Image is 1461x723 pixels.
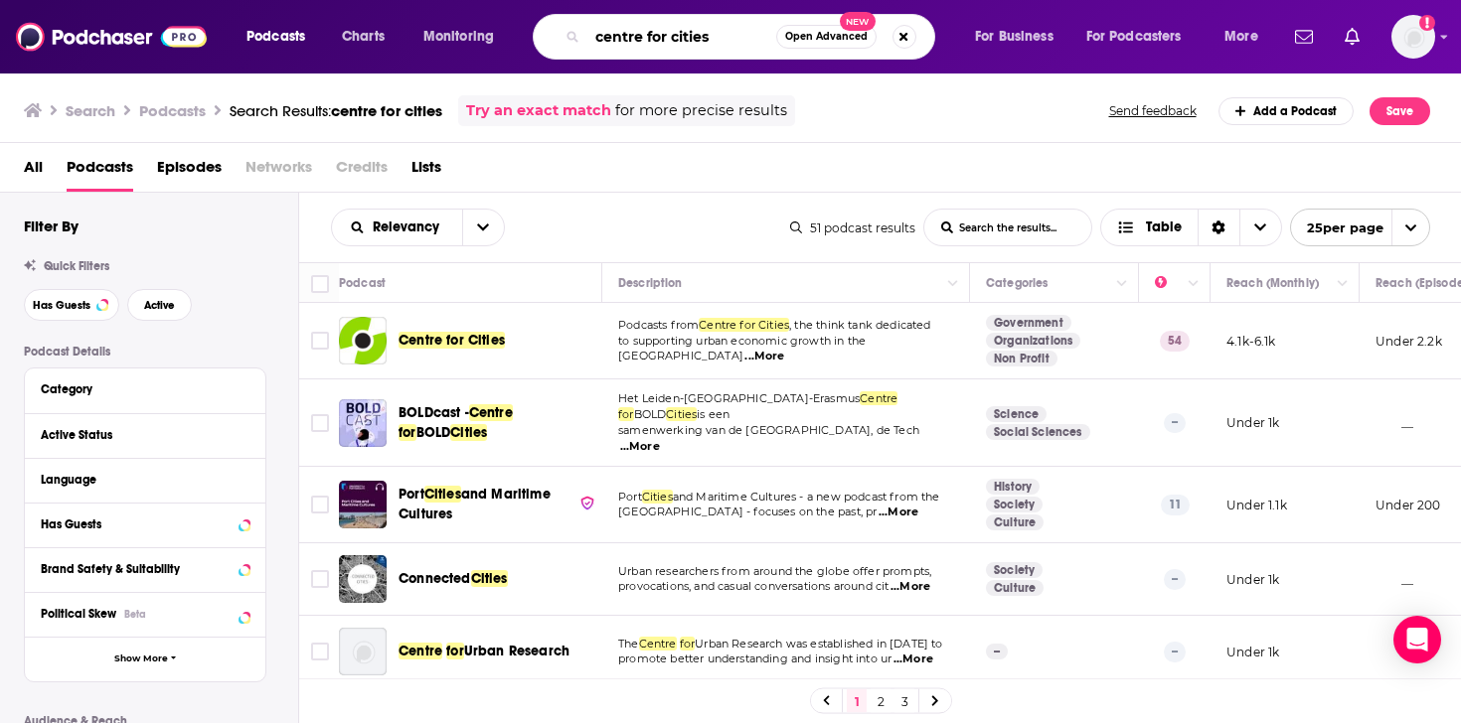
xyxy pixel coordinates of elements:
[618,407,634,421] span: for
[1182,272,1206,296] button: Column Actions
[311,570,329,588] span: Toggle select row
[127,289,192,321] button: Active
[680,637,696,651] span: for
[1376,333,1442,350] p: Under 2.2k
[893,651,933,667] span: ...More
[399,643,442,659] span: Centre
[871,689,891,713] a: 2
[311,496,329,513] span: Toggle select row
[24,217,79,235] h2: Filter By
[1391,15,1435,59] img: User Profile
[41,511,249,536] button: Has Guests
[1100,209,1282,246] h2: Choose View
[399,332,505,349] span: Centre for Cities
[230,101,442,120] div: Search Results:
[311,332,329,350] span: Toggle select row
[67,151,133,192] a: Podcasts
[1287,20,1321,54] a: Show notifications dropdown
[860,391,897,405] span: Centre
[1224,23,1258,51] span: More
[1161,495,1190,514] p: 11
[986,351,1057,366] a: Non Profit
[639,637,677,651] span: Centre
[1160,331,1190,351] p: 54
[41,473,237,487] div: Language
[339,628,387,675] a: Centre for Urban Research
[469,404,513,421] span: Centre
[466,99,611,122] a: Try an exact match
[373,220,446,234] span: Relevancy
[41,607,116,621] span: Political Skew
[157,151,222,192] a: Episodes
[114,653,168,664] span: Show More
[471,570,508,587] span: Cities
[695,637,942,651] span: Urban Research was established in [DATE] to
[1226,333,1276,350] p: 4.1k-6.1k
[16,18,207,56] img: Podchaser - Follow, Share and Rate Podcasts
[41,382,237,396] div: Category
[1211,21,1283,53] button: open menu
[233,21,331,53] button: open menu
[329,21,397,53] a: Charts
[847,689,867,713] a: 1
[673,490,940,504] span: and Maritime Cultures - a new podcast from the
[1226,571,1279,588] p: Under 1k
[336,151,388,192] span: Credits
[446,643,464,659] span: for
[399,642,569,661] a: CentreforUrban Research
[399,486,551,522] span: and Maritime Cultures
[25,637,265,681] button: Show More
[986,315,1071,331] a: Government
[618,505,877,518] span: [GEOGRAPHIC_DATA] - focuses on the past, pr
[699,318,789,332] span: Centre for Cities
[41,517,233,531] div: Has Guests
[840,12,876,31] span: New
[399,424,416,441] span: for
[339,555,387,603] img: Connected Cities
[339,481,387,528] a: Port Cities and Maritime Cultures
[879,505,918,520] span: ...More
[450,424,487,441] span: Cities
[411,151,441,192] a: Lists
[1226,644,1279,660] p: Under 1k
[1146,220,1182,234] span: Table
[986,479,1040,495] a: History
[1290,209,1430,246] button: open menu
[1226,271,1319,295] div: Reach (Monthly)
[1376,414,1413,431] p: __
[331,101,442,120] span: centre for cities
[1370,97,1430,125] button: Save
[1164,642,1186,661] p: --
[24,345,266,359] p: Podcast Details
[409,21,520,53] button: open menu
[41,422,249,447] button: Active Status
[41,376,249,401] button: Category
[424,486,461,503] span: Cities
[399,486,424,503] span: Port
[986,406,1047,422] a: Science
[642,490,673,504] span: Cities
[785,32,868,42] span: Open Advanced
[41,467,249,492] button: Language
[1103,102,1203,119] button: Send feedback
[894,689,914,713] a: 3
[339,399,387,447] img: BOLDcast - Centre for BOLD Cities
[941,272,965,296] button: Column Actions
[1073,21,1211,53] button: open menu
[744,349,784,364] span: ...More
[1331,272,1355,296] button: Column Actions
[552,14,954,60] div: Search podcasts, credits, & more...
[1337,20,1368,54] a: Show notifications dropdown
[332,220,462,234] button: open menu
[1391,15,1435,59] span: Logged in as LTsub
[961,21,1078,53] button: open menu
[986,424,1090,440] a: Social Sciences
[1086,23,1182,51] span: For Podcasters
[986,514,1044,530] a: Culture
[618,637,639,651] span: The
[339,317,387,364] img: Centre for Cities
[342,23,385,51] span: Charts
